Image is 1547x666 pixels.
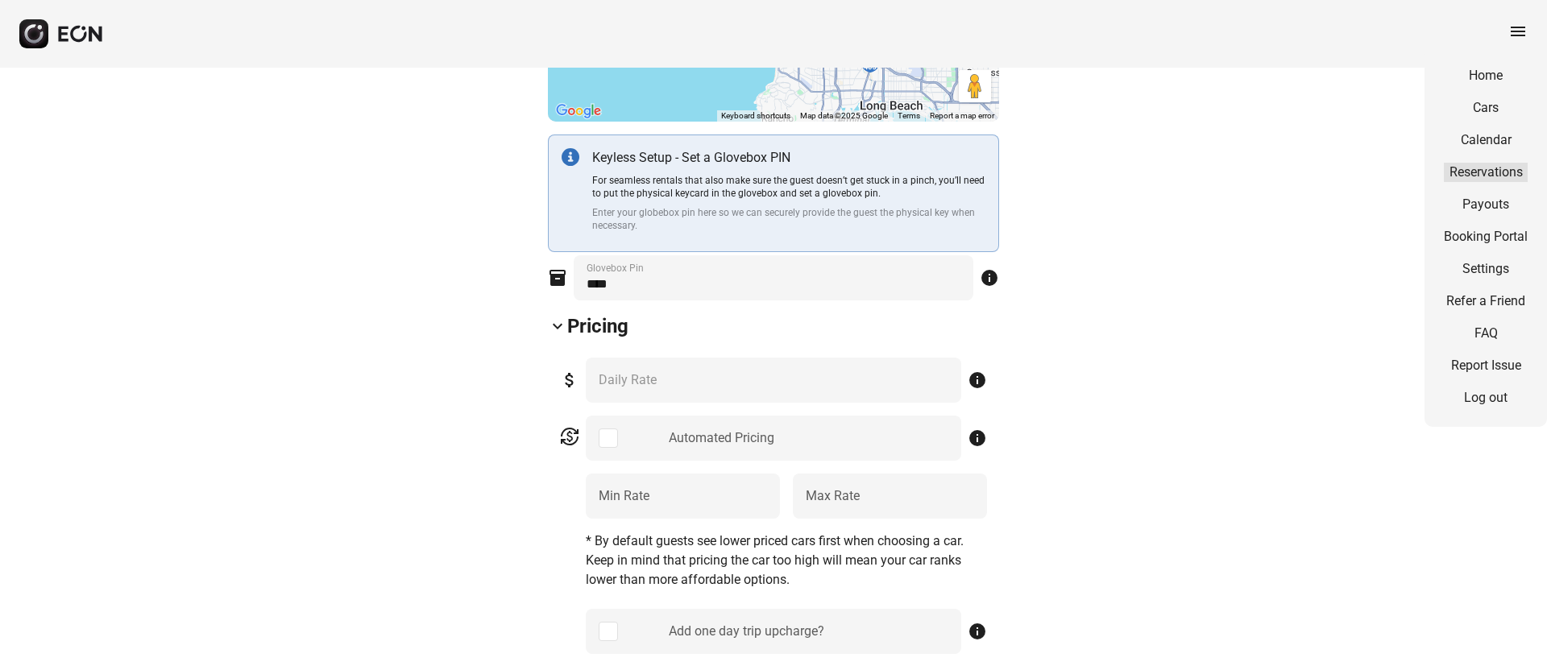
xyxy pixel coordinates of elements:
[1444,195,1528,214] a: Payouts
[968,622,987,641] span: info
[898,111,920,120] a: Terms (opens in new tab)
[959,70,991,102] button: Drag Pegman onto the map to open Street View
[567,313,628,339] h2: Pricing
[1444,356,1528,375] a: Report Issue
[552,101,605,122] img: Google
[1444,259,1528,279] a: Settings
[592,174,985,200] p: For seamless rentals that also make sure the guest doesn’t get stuck in a pinch, you’ll need to p...
[592,206,985,232] p: Enter your globebox pin here so we can securely provide the guest the physical key when necessary.
[930,111,994,120] a: Report a map error
[806,486,860,506] label: Max Rate
[721,110,790,122] button: Keyboard shortcuts
[800,111,888,120] span: Map data ©2025 Google
[560,370,579,390] span: attach_money
[599,486,649,506] label: Min Rate
[1508,22,1528,41] span: menu
[968,428,987,448] span: info
[592,148,985,168] p: Keyless Setup - Set a Glovebox PIN
[587,262,644,275] label: Glovebox Pin
[548,268,567,287] span: inventory_2
[669,622,824,641] div: Add one day trip upcharge?
[562,148,579,166] img: info
[560,427,579,446] span: currency_exchange
[1444,227,1528,246] a: Booking Portal
[980,268,999,287] span: info
[1444,98,1528,118] a: Cars
[968,370,987,390] span: info
[586,532,987,589] p: * By default guests see lower priced cars first when choosing a car. Keep in mind that pricing th...
[552,101,605,122] a: Open this area in Google Maps (opens a new window)
[1444,388,1528,407] a: Log out
[1444,66,1528,85] a: Home
[1444,292,1528,311] a: Refer a Friend
[1444,163,1528,182] a: Reservations
[1444,130,1528,150] a: Calendar
[669,428,774,448] div: Automated Pricing
[1444,324,1528,343] a: FAQ
[548,316,567,336] span: keyboard_arrow_down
